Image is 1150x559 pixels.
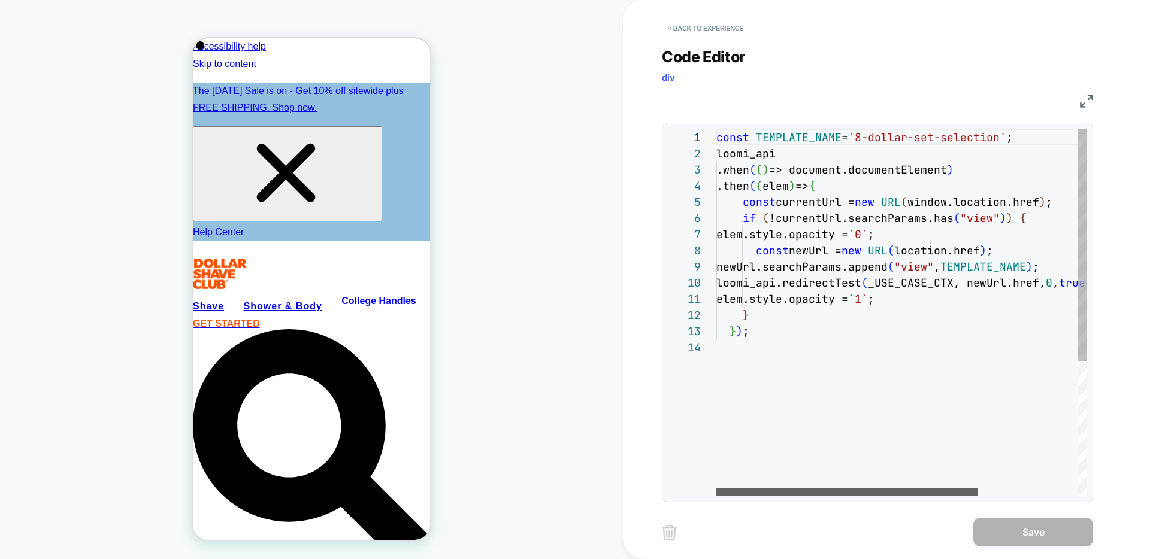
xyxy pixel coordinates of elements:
span: ; [1033,260,1039,274]
span: ( [861,276,868,290]
div: 12 [668,307,701,323]
span: currentUrl = [776,195,855,209]
iframe: Kodif Chat widget [183,448,237,502]
span: new [842,244,861,257]
span: newUrl = [789,244,842,257]
span: ( [762,211,769,225]
span: ( [888,244,894,257]
span: new [855,195,874,209]
span: ) [762,163,769,177]
div: 9 [668,259,701,275]
span: ; [868,227,874,241]
span: => document.documentElement [769,163,947,177]
div: 4 [668,178,701,194]
span: div [662,72,675,83]
span: newUrl.searchParams.append [716,260,888,274]
span: ( [749,163,756,177]
span: !currentUrl.searchParams.has [769,211,954,225]
span: .when [716,163,749,177]
span: ; [1046,195,1052,209]
span: ( [749,179,756,193]
span: 0 [1046,276,1052,290]
span: ( [901,195,907,209]
img: delete [662,525,677,540]
a: Shower & Body [51,262,129,274]
div: 2 [668,145,701,162]
span: ( [756,163,762,177]
span: Code Editor [662,48,746,66]
span: ) [1000,211,1006,225]
div: 14 [668,339,701,356]
span: = [842,130,848,144]
span: loomi_api.redirectTest [716,276,861,290]
span: `8-dollar-set-selection` [848,130,1006,144]
span: `1` [848,292,868,306]
span: } [730,324,736,338]
span: URL [868,244,888,257]
span: ) [736,324,743,338]
div: 8 [668,242,701,259]
span: ) [1006,211,1013,225]
span: .then [716,179,749,193]
span: ( [756,179,762,193]
span: window.location.href [907,195,1039,209]
button: Save [973,518,1093,546]
span: , [934,260,940,274]
span: elem.style.opacity = [716,292,848,306]
span: _USE_CASE_CTX, newUrl.href, [868,276,1046,290]
span: ; [743,324,749,338]
span: if [743,211,756,225]
span: { [1019,211,1026,225]
button: < Back to experience [662,19,749,38]
div: 6 [668,210,701,226]
span: "view" [894,260,934,274]
span: ; [986,244,993,257]
span: elem [762,179,789,193]
div: 7 [668,226,701,242]
span: ) [947,163,954,177]
div: 1 [668,129,701,145]
span: const [716,130,749,144]
span: ) [789,179,795,193]
span: ( [888,260,894,274]
div: 10 [668,275,701,291]
span: ) [1026,260,1033,274]
span: "view" [960,211,1000,225]
div: 5 [668,194,701,210]
span: , [1052,276,1059,290]
span: location.href [894,244,980,257]
summary: Shower & Body [51,257,149,279]
span: `0` [848,227,868,241]
span: => [795,179,809,193]
div: 11 [668,291,701,307]
span: URL [881,195,901,209]
span: ; [868,292,874,306]
span: TEMPLATE_NAME [756,130,842,144]
span: elem.style.opacity = [716,227,848,241]
span: Shower & Body [51,263,129,273]
span: ( [954,211,960,225]
span: loomi_api [716,147,776,160]
span: ; [1006,130,1013,144]
span: { [809,179,815,193]
div: 13 [668,323,701,339]
span: true [1059,276,1085,290]
div: 3 [668,162,701,178]
img: fullscreen [1080,95,1093,108]
span: TEMPLATE_NAME [940,260,1026,274]
span: ) [980,244,986,257]
a: College Handles [149,257,223,268]
span: const [743,195,776,209]
span: } [743,308,749,322]
span: ) [1039,195,1046,209]
span: const [756,244,789,257]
